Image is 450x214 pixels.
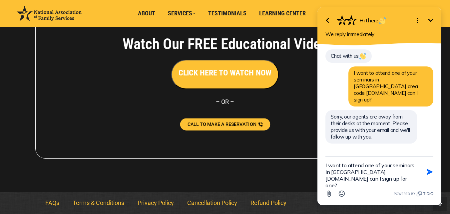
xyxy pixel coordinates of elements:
span: Learning Center [259,10,306,17]
span: Chat with us [22,53,58,59]
h4: Watch Our FREE Educational Video [86,35,365,53]
a: Testimonials [204,7,251,20]
a: Terms & Conditions [66,195,131,211]
span: Hi there [51,17,78,24]
span: About [138,10,155,17]
span: Sorry, our agents are away from their desks at the moment. Please provide us with your email and ... [22,114,101,140]
img: National Association of Family Services [17,6,82,21]
span: We reply immediately [17,31,66,37]
a: FAQs [39,195,66,211]
span: Testimonials [208,10,246,17]
span: Services [168,10,196,17]
a: Cancellation Policy [181,195,244,211]
h3: CLICK HERE TO WATCH NOW [179,67,271,78]
a: Powered by Tidio. [85,190,125,198]
button: Minimize [115,14,129,27]
span: CALL TO MAKE A RESERVATION [187,122,256,127]
a: Learning Center [254,7,310,20]
span: – OR – [216,98,234,105]
a: Privacy Policy [131,195,181,211]
a: Refund Policy [244,195,293,211]
button: Open Emoji picker [27,187,39,200]
span: I want to attend one of your seminars in [GEOGRAPHIC_DATA] area code [DOMAIN_NAME] can I sign up? [45,70,109,103]
nav: Menu [39,195,412,211]
img: 👋 [70,17,77,24]
a: CLICK HERE TO WATCH NOW [171,70,279,77]
a: About [133,7,160,20]
img: 👋 [51,53,57,59]
button: Open options [102,14,115,27]
textarea: New message [17,157,108,187]
button: CLICK HERE TO WATCH NOW [171,60,279,89]
a: CALL TO MAKE A RESERVATION [180,118,270,130]
button: Attach file button [14,187,27,200]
